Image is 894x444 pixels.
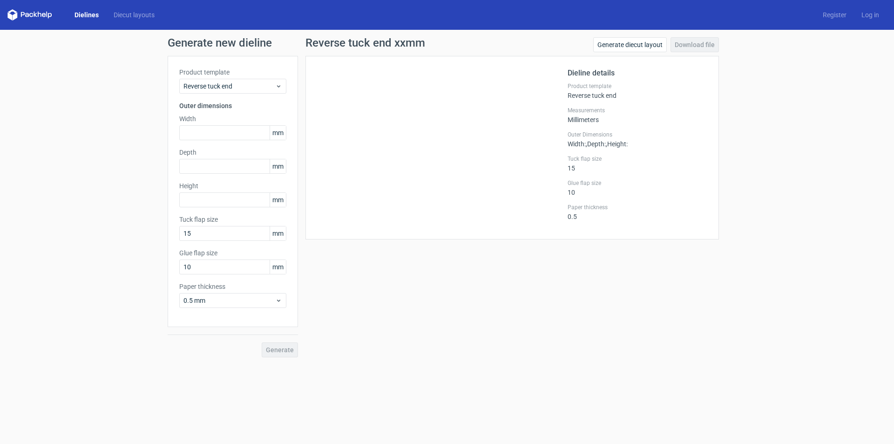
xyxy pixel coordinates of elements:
[179,282,286,291] label: Paper thickness
[568,131,707,138] label: Outer Dimensions
[568,82,707,90] label: Product template
[183,82,275,91] span: Reverse tuck end
[270,260,286,274] span: mm
[270,126,286,140] span: mm
[179,215,286,224] label: Tuck flap size
[183,296,275,305] span: 0.5 mm
[568,107,707,114] label: Measurements
[854,10,887,20] a: Log in
[179,148,286,157] label: Depth
[568,155,707,163] label: Tuck flap size
[568,107,707,123] div: Millimeters
[270,226,286,240] span: mm
[568,179,707,187] label: Glue flap size
[106,10,162,20] a: Diecut layouts
[179,248,286,258] label: Glue flap size
[168,37,726,48] h1: Generate new dieline
[270,193,286,207] span: mm
[568,179,707,196] div: 10
[606,140,628,148] span: , Height :
[179,101,286,110] h3: Outer dimensions
[305,37,425,48] h1: Reverse tuck end xxmm
[179,181,286,191] label: Height
[568,140,586,148] span: Width :
[568,82,707,99] div: Reverse tuck end
[593,37,667,52] a: Generate diecut layout
[815,10,854,20] a: Register
[270,159,286,173] span: mm
[179,114,286,123] label: Width
[568,204,707,211] label: Paper thickness
[67,10,106,20] a: Dielines
[568,155,707,172] div: 15
[568,68,707,79] h2: Dieline details
[586,140,606,148] span: , Depth :
[179,68,286,77] label: Product template
[568,204,707,220] div: 0.5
